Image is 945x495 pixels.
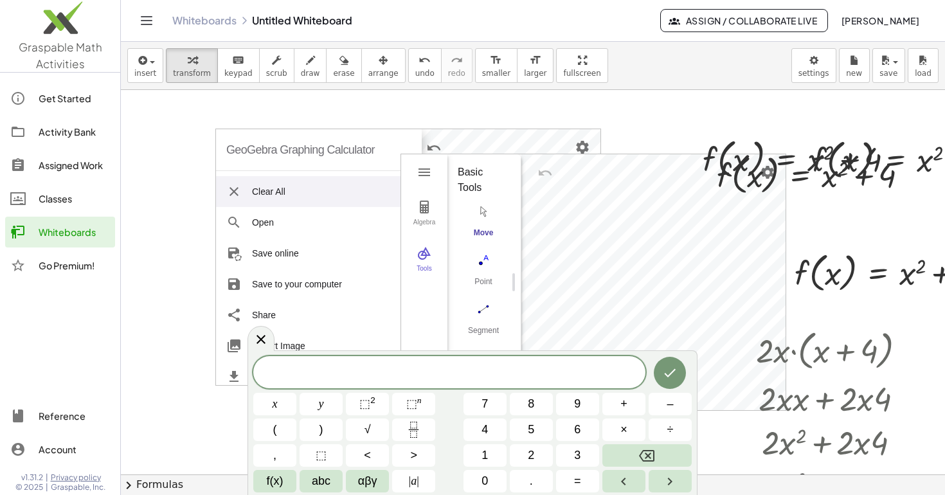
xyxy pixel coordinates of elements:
span: 4 [482,421,488,438]
button: Times [602,419,645,441]
span: 3 [574,447,580,464]
span: 5 [528,421,534,438]
button: Greater than [392,444,435,467]
i: undo [419,53,431,68]
button: Assign / Collaborate Live [660,9,828,32]
button: Plus [602,393,645,415]
li: Share [216,300,415,330]
button: keyboardkeypad [217,48,260,83]
button: . [510,470,553,492]
span: | [409,474,411,487]
span: undo [415,69,435,78]
button: chevron_rightFormulas [121,474,945,495]
a: Privacy policy [51,473,105,483]
span: | [417,474,419,487]
span: f(x) [267,473,283,490]
img: svg+xml;base64,PHN2ZyB4bWxucz0iaHR0cDovL3d3dy53My5vcmcvMjAwMC9zdmciIHdpZHRoPSIyNCIgaGVpZ2h0PSIyNC... [226,307,242,323]
div: Activity Bank [39,124,110,139]
button: Segment. Select two points or positions [458,298,509,345]
button: erase [326,48,361,83]
button: transform [166,48,218,83]
li: Open [216,207,415,238]
span: | [46,473,48,483]
button: Less than [346,444,389,467]
button: Greek alphabet [346,470,389,492]
div: Basic Tools [458,165,501,195]
button: 2 [510,444,553,467]
sup: n [417,395,422,405]
button: Minus [649,393,692,415]
button: settings [791,48,836,83]
img: svg+xml;base64,PHN2ZyB4bWxucz0iaHR0cDovL3d3dy53My5vcmcvMjAwMC9zdmciIHdpZHRoPSIyNCIgaGVpZ2h0PSIyNC... [226,215,242,230]
a: Whiteboards [172,14,237,27]
button: y [300,393,343,415]
img: Main Menu [417,165,432,180]
i: keyboard [232,53,244,68]
span: a [409,473,419,490]
button: undoundo [408,48,442,83]
button: x [253,393,296,415]
span: 6 [574,421,580,438]
span: 7 [482,395,488,413]
button: Left arrow [602,470,645,492]
i: redo [451,53,463,68]
button: Superscript [392,393,435,415]
span: new [846,69,862,78]
button: ) [300,419,343,441]
button: insert [127,48,163,83]
button: Undo [422,136,446,159]
span: , [273,447,276,464]
span: + [620,395,627,413]
span: ) [319,421,323,438]
span: save [879,69,897,78]
div: Segment [458,326,509,344]
span: erase [333,69,354,78]
li: Download as [216,361,415,392]
button: Done [654,357,686,389]
div: Account [39,442,110,457]
button: 3 [556,444,599,467]
img: svg+xml;base64,PHN2ZyB4bWxucz0iaHR0cDovL3d3dy53My5vcmcvMjAwMC9zdmciIHdpZHRoPSIyNCIgaGVpZ2h0PSIyNC... [226,338,242,354]
button: 7 [464,393,507,415]
button: Toggle navigation [136,10,157,31]
span: > [410,447,417,464]
sup: 2 [370,395,375,405]
button: format_sizelarger [517,48,553,83]
span: v1.31.2 [21,473,43,483]
span: [PERSON_NAME] [841,15,919,26]
div: Geometry [401,154,786,411]
i: format_size [490,53,502,68]
span: ⬚ [406,397,417,410]
span: transform [173,69,211,78]
span: 0 [482,473,488,490]
li: Save to your computer [216,269,415,300]
span: Graspable Math Activities [19,40,102,71]
span: ÷ [667,421,674,438]
canvas: Graphics View 1 [521,154,786,410]
i: format_size [529,53,541,68]
button: Fraction [392,419,435,441]
span: 1 [482,447,488,464]
span: < [364,447,371,464]
span: Assign / Collaborate Live [671,15,817,26]
span: . [530,473,533,490]
span: 9 [574,395,580,413]
div: Go Premium! [39,258,110,273]
span: scrub [266,69,287,78]
div: Algebra [404,219,445,237]
button: load [908,48,939,83]
button: 5 [510,419,553,441]
span: arrange [368,69,399,78]
span: settings [798,69,829,78]
button: Backspace [602,444,692,467]
button: Functions [253,470,296,492]
button: ( [253,419,296,441]
li: Save online [216,238,415,269]
a: Whiteboards [5,217,115,248]
button: Undo [534,161,557,184]
div: Point [458,277,509,295]
span: smaller [482,69,510,78]
li: Export Image [216,330,415,361]
div: Whiteboards [39,224,110,240]
span: © 2025 [15,482,43,492]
